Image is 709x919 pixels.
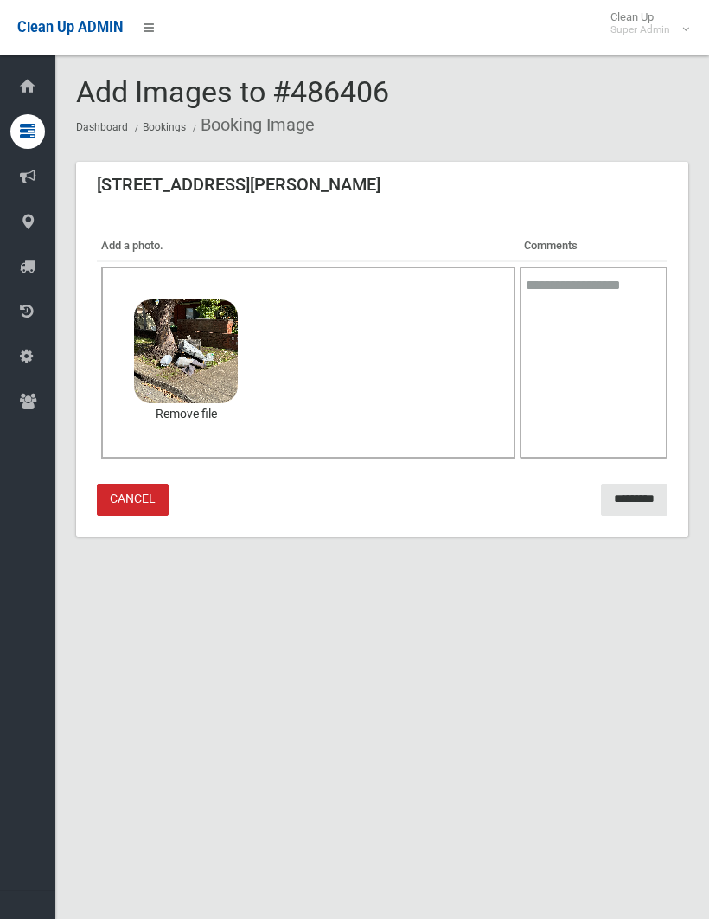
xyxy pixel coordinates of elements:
[188,109,315,141] li: Booking Image
[97,176,380,193] h3: [STREET_ADDRESS][PERSON_NAME]
[134,403,238,426] a: Remove file
[76,74,389,109] span: Add Images to #486406
[97,231,520,261] th: Add a photo.
[76,121,128,133] a: Dashboard
[17,19,123,35] span: Clean Up ADMIN
[97,484,169,516] a: Cancel
[520,231,667,261] th: Comments
[143,121,186,133] a: Bookings
[602,10,687,36] span: Clean Up
[610,23,670,36] small: Super Admin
